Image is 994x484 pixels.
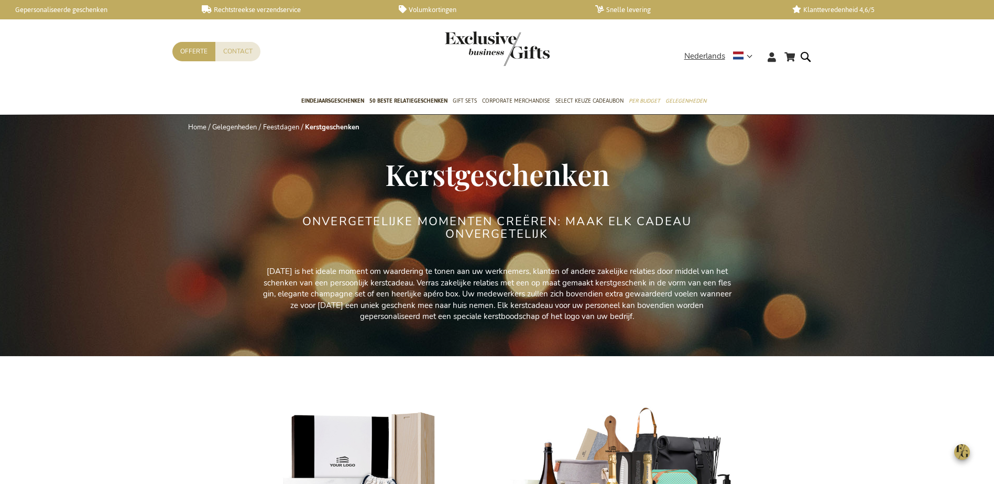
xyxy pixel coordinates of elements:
a: Eindejaarsgeschenken [301,89,364,115]
strong: Kerstgeschenken [305,123,359,132]
img: Exclusive Business gifts logo [445,31,550,66]
a: Rechtstreekse verzendservice [202,5,381,14]
h2: ONVERGETELIJKE MOMENTEN CREËREN: MAAK ELK CADEAU ONVERGETELIJK [301,215,694,240]
a: Select Keuze Cadeaubon [555,89,624,115]
span: Per Budget [629,95,660,106]
span: Gelegenheden [665,95,706,106]
span: Gift Sets [453,95,477,106]
span: Nederlands [684,50,725,62]
a: Per Budget [629,89,660,115]
span: Select Keuze Cadeaubon [555,95,624,106]
a: Corporate Merchandise [482,89,550,115]
a: Snelle levering [595,5,775,14]
a: 50 beste relatiegeschenken [369,89,447,115]
a: Gepersonaliseerde geschenken [5,5,185,14]
span: Kerstgeschenken [385,155,609,193]
a: Gelegenheden [212,123,257,132]
a: Home [188,123,206,132]
p: [DATE] is het ideale moment om waardering te tonen aan uw werknemers, klanten of andere zakelijke... [261,266,733,322]
a: Gelegenheden [665,89,706,115]
a: store logo [445,31,497,66]
a: Gift Sets [453,89,477,115]
a: Volumkortingen [399,5,578,14]
a: Klanttevredenheid 4,6/5 [792,5,972,14]
a: Contact [215,42,260,61]
span: Eindejaarsgeschenken [301,95,364,106]
a: Offerte [172,42,215,61]
span: 50 beste relatiegeschenken [369,95,447,106]
span: Corporate Merchandise [482,95,550,106]
a: Feestdagen [263,123,299,132]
